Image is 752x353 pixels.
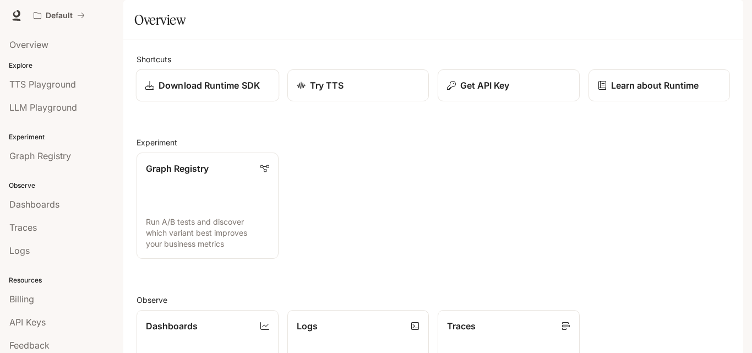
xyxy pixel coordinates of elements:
button: Get API Key [438,69,580,101]
iframe: Intercom live chat [715,316,741,342]
p: Graph Registry [146,162,209,175]
button: All workspaces [29,4,90,26]
p: Try TTS [310,79,344,92]
p: Logs [297,319,318,333]
p: Learn about Runtime [611,79,699,92]
a: Try TTS [287,69,429,101]
a: Download Runtime SDK [136,69,279,102]
p: Get API Key [460,79,509,92]
h1: Overview [134,9,186,31]
a: Learn about Runtime [588,69,731,101]
p: Run A/B tests and discover which variant best improves your business metrics [146,216,269,249]
p: Dashboards [146,319,198,333]
h2: Shortcuts [137,53,730,65]
h2: Experiment [137,137,730,148]
p: Download Runtime SDK [159,79,260,92]
h2: Observe [137,294,730,306]
a: Graph RegistryRun A/B tests and discover which variant best improves your business metrics [137,153,279,259]
p: Default [46,11,73,20]
p: Traces [447,319,476,333]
